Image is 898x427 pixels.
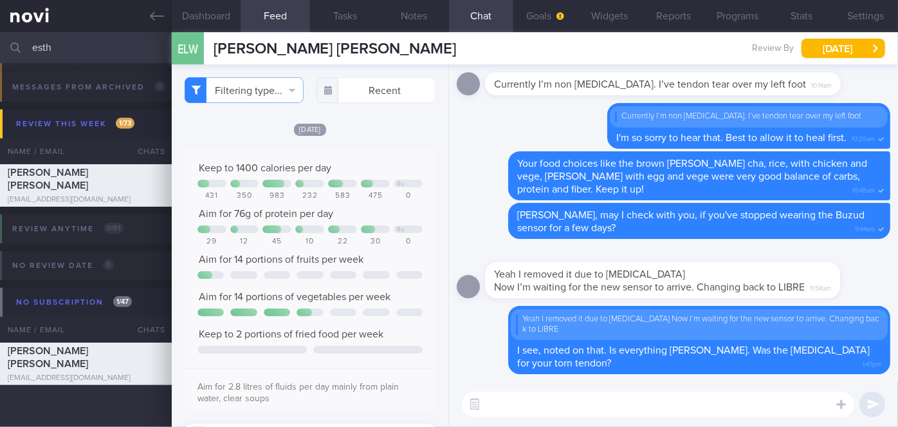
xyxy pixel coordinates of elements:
div: 30 [361,237,390,247]
span: 0 / 91 [104,223,124,234]
span: 10:29am [852,131,875,144]
span: 11:44am [855,222,875,234]
div: Review anytime [9,220,127,238]
div: 431 [197,191,226,201]
div: Su [397,226,404,233]
span: 0 [154,81,165,92]
button: [DATE] [802,39,885,58]
div: 583 [328,191,357,201]
div: 45 [262,237,291,247]
span: 0 [72,71,83,82]
div: 0 [394,191,423,201]
span: [PERSON_NAME] [PERSON_NAME] [8,346,88,369]
span: [DATE] [294,124,326,136]
span: 0 [103,260,114,270]
div: Yeah I removed it due to [MEDICAL_DATA] Now I’m waiting for the new sensor to arrive. Changing ba... [516,314,883,336]
div: 475 [361,191,390,201]
span: 1 / 73 [116,118,134,129]
span: 11:58am [810,281,831,293]
div: Su [397,180,404,187]
span: 10:48am [852,183,875,195]
span: Now I’m waiting for the new sensor to arrive. Changing back to LIBRE [494,282,805,292]
span: 1:47pm [863,357,881,369]
span: Aim for 14 portions of vegetables per week [199,292,390,302]
span: Aim for 14 portions of fruits per week [199,254,363,265]
div: 12 [230,237,259,247]
div: Messages from Archived [9,79,169,96]
span: [PERSON_NAME] [PERSON_NAME] [214,41,457,57]
span: [PERSON_NAME] [PERSON_NAME] [8,167,88,191]
div: [EMAIL_ADDRESS][DOMAIN_NAME] [8,374,164,383]
div: 983 [262,191,291,201]
span: I'm so sorry to hear that. Best to allow it to heal first. [616,133,847,143]
div: Currently I’m non [MEDICAL_DATA]. I’ve tendon tear over my left foot [615,111,883,122]
span: Aim for 76g of protein per day [199,209,333,219]
span: Keep to 1400 calories per day [199,163,331,173]
div: 22 [328,237,357,247]
div: No subscription [13,294,135,311]
div: 350 [230,191,259,201]
span: I see, noted on that. Is everything [PERSON_NAME]. Was the [MEDICAL_DATA] for your torn tendon? [517,345,870,368]
div: Chats [120,317,172,343]
span: Currently I’m non [MEDICAL_DATA]. I’ve tendon tear over my left foot [494,79,806,90]
span: Keep to 2 portions of fried food per week [199,329,383,339]
div: Messages [9,69,86,86]
div: Chats [120,138,172,164]
span: Aim for 2.8 litres of fluids per day mainly from plain water, clear soups [197,383,399,403]
div: [EMAIL_ADDRESS][DOMAIN_NAME] [8,195,164,205]
span: 1 / 47 [113,296,132,307]
span: 10:14am [811,78,832,90]
div: 29 [197,237,226,247]
div: ELW [169,24,207,74]
span: [PERSON_NAME], may I check with you, if you've stopped wearing the Buzud sensor for a few days? [517,210,865,233]
div: 0 [394,237,423,247]
div: Review this week [13,115,138,133]
div: 232 [295,191,324,201]
span: Yeah I removed it due to [MEDICAL_DATA] [494,269,685,280]
span: Your food choices like the brown [PERSON_NAME] cha, rice, with chicken and vege, [PERSON_NAME] wi... [517,158,867,195]
div: 10 [295,237,324,247]
button: Filtering type... [185,77,304,103]
span: Review By [752,43,794,55]
div: No review date [9,257,117,274]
